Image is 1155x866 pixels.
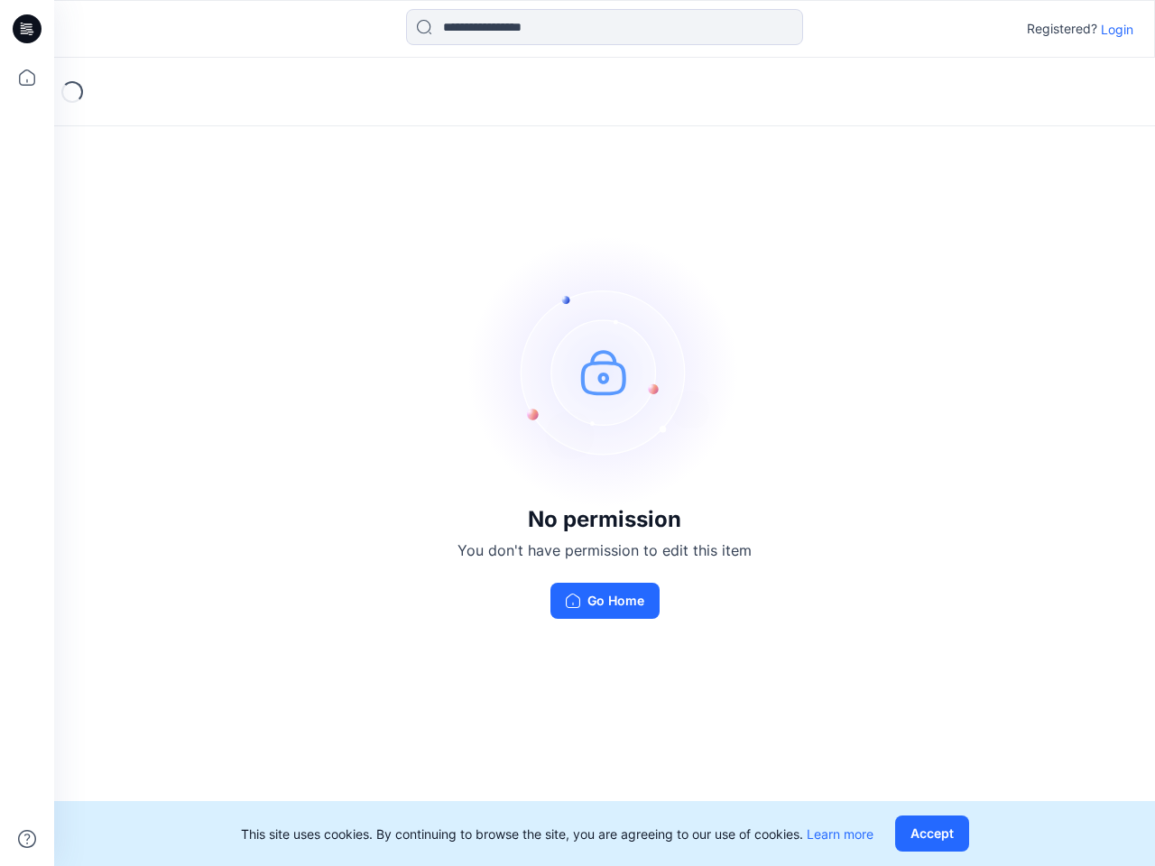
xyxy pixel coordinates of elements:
[895,815,969,852] button: Accept
[1027,18,1097,40] p: Registered?
[457,539,752,561] p: You don't have permission to edit this item
[807,826,873,842] a: Learn more
[241,825,873,843] p: This site uses cookies. By continuing to browse the site, you are agreeing to our use of cookies.
[457,507,752,532] h3: No permission
[550,583,660,619] button: Go Home
[1101,20,1133,39] p: Login
[469,236,740,507] img: no-perm.svg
